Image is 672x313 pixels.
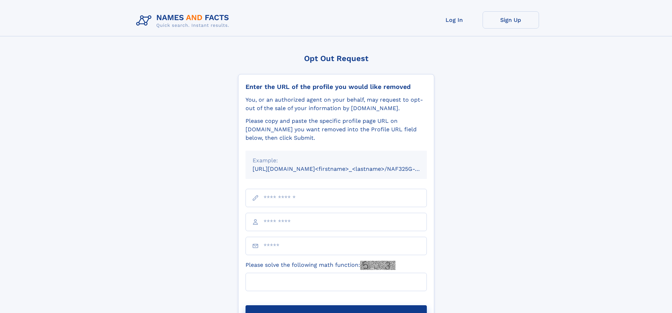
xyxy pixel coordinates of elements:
[426,11,483,29] a: Log In
[246,96,427,113] div: You, or an authorized agent on your behalf, may request to opt-out of the sale of your informatio...
[133,11,235,30] img: Logo Names and Facts
[246,261,395,270] label: Please solve the following math function:
[483,11,539,29] a: Sign Up
[253,165,440,172] small: [URL][DOMAIN_NAME]<firstname>_<lastname>/NAF325G-xxxxxxxx
[253,156,420,165] div: Example:
[246,117,427,142] div: Please copy and paste the specific profile page URL on [DOMAIN_NAME] you want removed into the Pr...
[238,54,434,63] div: Opt Out Request
[246,83,427,91] div: Enter the URL of the profile you would like removed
